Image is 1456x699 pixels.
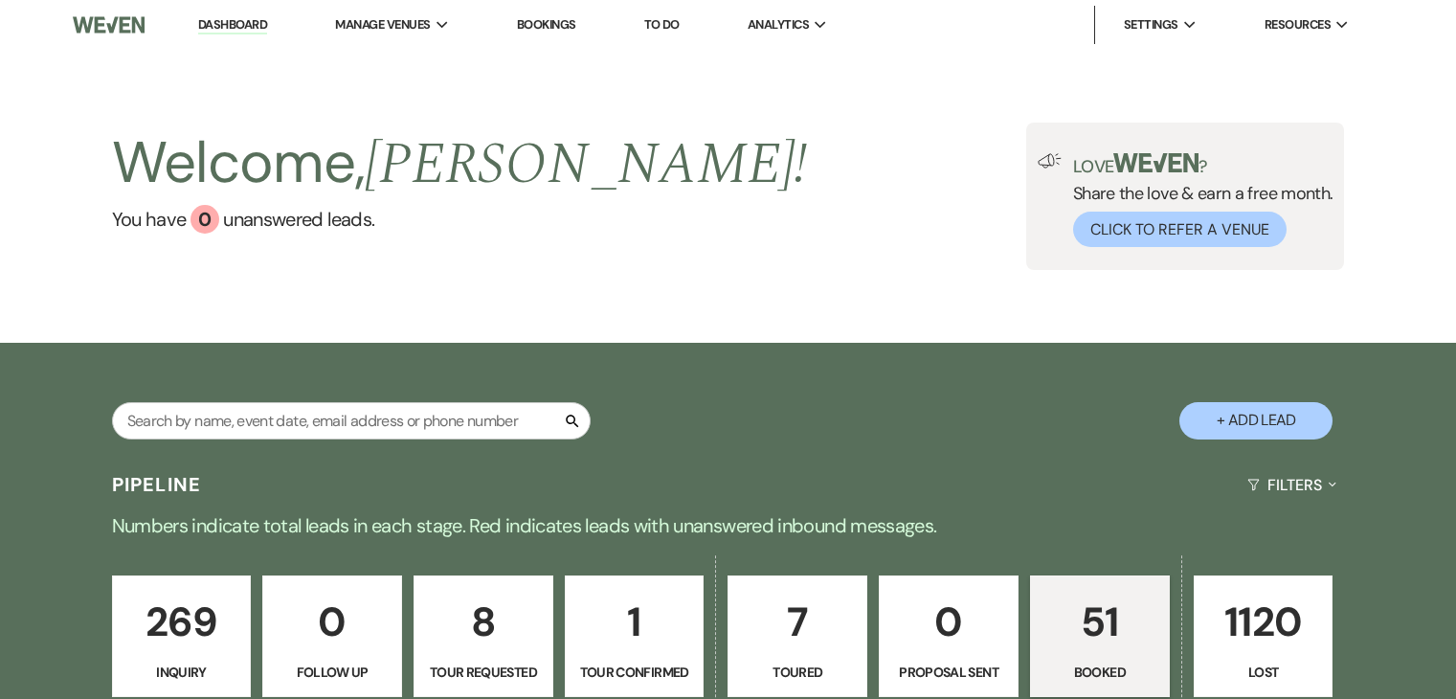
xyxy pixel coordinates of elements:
span: Resources [1265,15,1331,34]
img: weven-logo-green.svg [1113,153,1198,172]
div: Share the love & earn a free month. [1062,153,1333,247]
img: loud-speaker-illustration.svg [1038,153,1062,169]
p: 1 [577,590,692,654]
button: Filters [1240,460,1344,510]
p: Toured [740,662,855,683]
p: Booked [1042,662,1157,683]
button: Click to Refer a Venue [1073,212,1287,247]
a: 269Inquiry [112,575,252,698]
a: 8Tour Requested [414,575,553,698]
h2: Welcome, [112,123,808,205]
a: 1120Lost [1194,575,1333,698]
span: Settings [1124,15,1178,34]
a: Bookings [517,16,576,33]
img: Weven Logo [73,5,145,45]
p: 0 [891,590,1006,654]
a: 0Proposal Sent [879,575,1019,698]
span: Manage Venues [335,15,430,34]
div: 0 [190,205,219,234]
p: Tour Requested [426,662,541,683]
a: To Do [644,16,680,33]
p: 269 [124,590,239,654]
a: Dashboard [198,16,267,34]
a: 51Booked [1030,575,1170,698]
p: Lost [1206,662,1321,683]
p: 0 [275,590,390,654]
p: 8 [426,590,541,654]
input: Search by name, event date, email address or phone number [112,402,591,440]
p: Love ? [1073,153,1333,175]
span: Analytics [748,15,809,34]
h3: Pipeline [112,471,202,498]
p: Inquiry [124,662,239,683]
a: 1Tour Confirmed [565,575,705,698]
p: 51 [1042,590,1157,654]
a: You have 0 unanswered leads. [112,205,808,234]
button: + Add Lead [1179,402,1333,440]
a: 7Toured [728,575,867,698]
p: Numbers indicate total leads in each stage. Red indicates leads with unanswered inbound messages. [39,510,1418,541]
span: [PERSON_NAME] ! [365,121,807,209]
p: Tour Confirmed [577,662,692,683]
a: 0Follow Up [262,575,402,698]
p: 1120 [1206,590,1321,654]
p: Proposal Sent [891,662,1006,683]
p: Follow Up [275,662,390,683]
p: 7 [740,590,855,654]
